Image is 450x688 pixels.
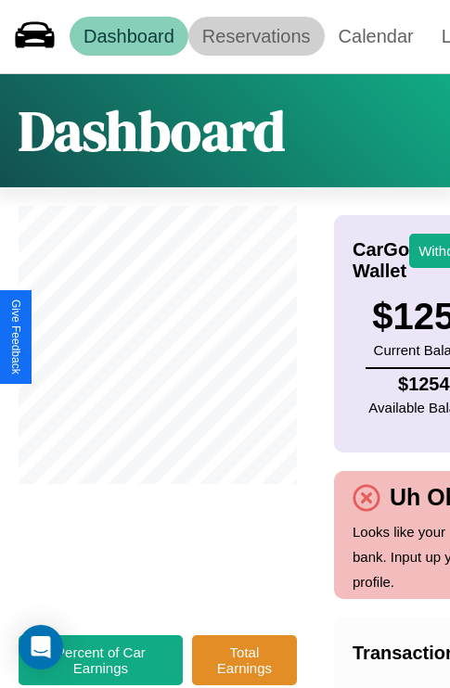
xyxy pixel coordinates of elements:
[70,17,188,56] a: Dashboard
[19,635,183,685] button: Percent of Car Earnings
[325,17,428,56] a: Calendar
[192,635,297,685] button: Total Earnings
[188,17,325,56] a: Reservations
[19,625,63,669] div: Open Intercom Messenger
[353,239,409,282] h4: CarGo Wallet
[9,299,22,375] div: Give Feedback
[19,93,285,169] h1: Dashboard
